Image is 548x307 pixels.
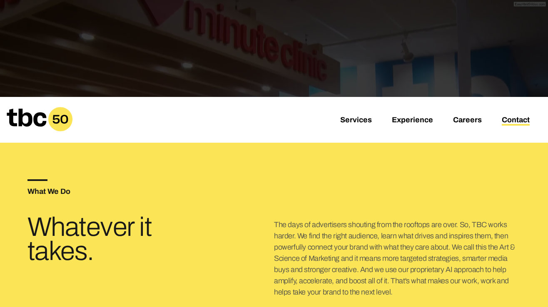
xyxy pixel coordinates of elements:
[340,116,372,126] a: Services
[274,219,521,298] p: The days of advertisers shouting from the rooftops are over. So, TBC works harder. We find the ri...
[7,126,72,134] a: Home
[453,116,482,126] a: Careers
[502,116,530,126] a: Contact
[27,188,274,195] h5: What We Do
[392,116,433,126] a: Experience
[27,215,192,263] h3: Whatever it takes.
